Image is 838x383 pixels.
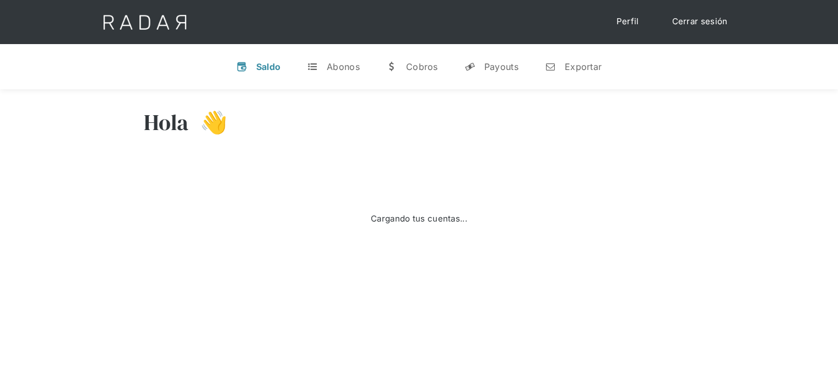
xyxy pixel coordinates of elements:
a: Cerrar sesión [661,11,739,33]
div: n [545,61,556,72]
div: Payouts [484,61,518,72]
div: Cobros [406,61,438,72]
div: Exportar [565,61,602,72]
div: Cargando tus cuentas... [371,213,467,225]
div: y [464,61,475,72]
div: Abonos [327,61,360,72]
a: Perfil [605,11,650,33]
h3: Hola [144,109,189,136]
div: v [236,61,247,72]
div: t [307,61,318,72]
div: w [386,61,397,72]
div: Saldo [256,61,281,72]
h3: 👋 [189,109,228,136]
